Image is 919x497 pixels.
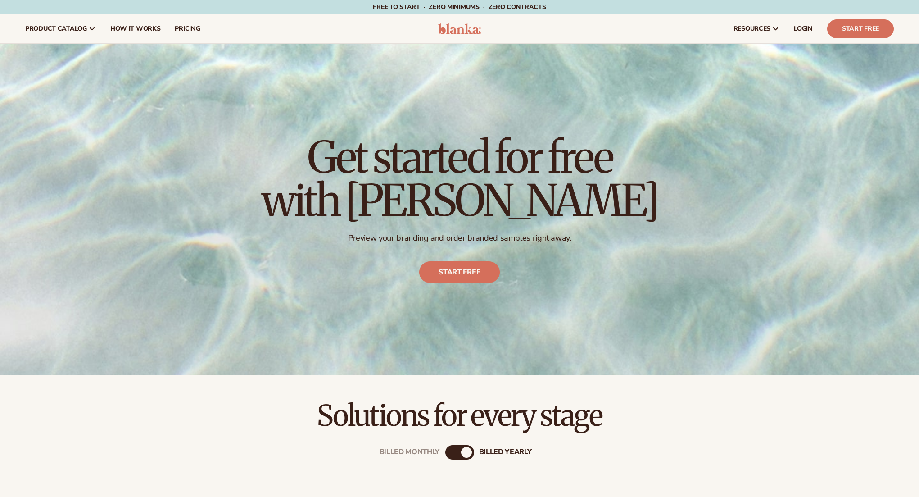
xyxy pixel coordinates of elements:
[438,23,481,34] img: logo
[25,25,87,32] span: product catalog
[479,448,532,456] div: billed Yearly
[726,14,787,43] a: resources
[25,401,894,431] h2: Solutions for every stage
[18,14,103,43] a: product catalog
[733,25,770,32] span: resources
[103,14,168,43] a: How It Works
[380,448,440,456] div: Billed Monthly
[262,233,658,243] p: Preview your branding and order branded samples right away.
[373,3,546,11] span: Free to start · ZERO minimums · ZERO contracts
[787,14,820,43] a: LOGIN
[419,262,500,283] a: Start free
[262,136,658,222] h1: Get started for free with [PERSON_NAME]
[794,25,813,32] span: LOGIN
[175,25,200,32] span: pricing
[168,14,207,43] a: pricing
[827,19,894,38] a: Start Free
[110,25,161,32] span: How It Works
